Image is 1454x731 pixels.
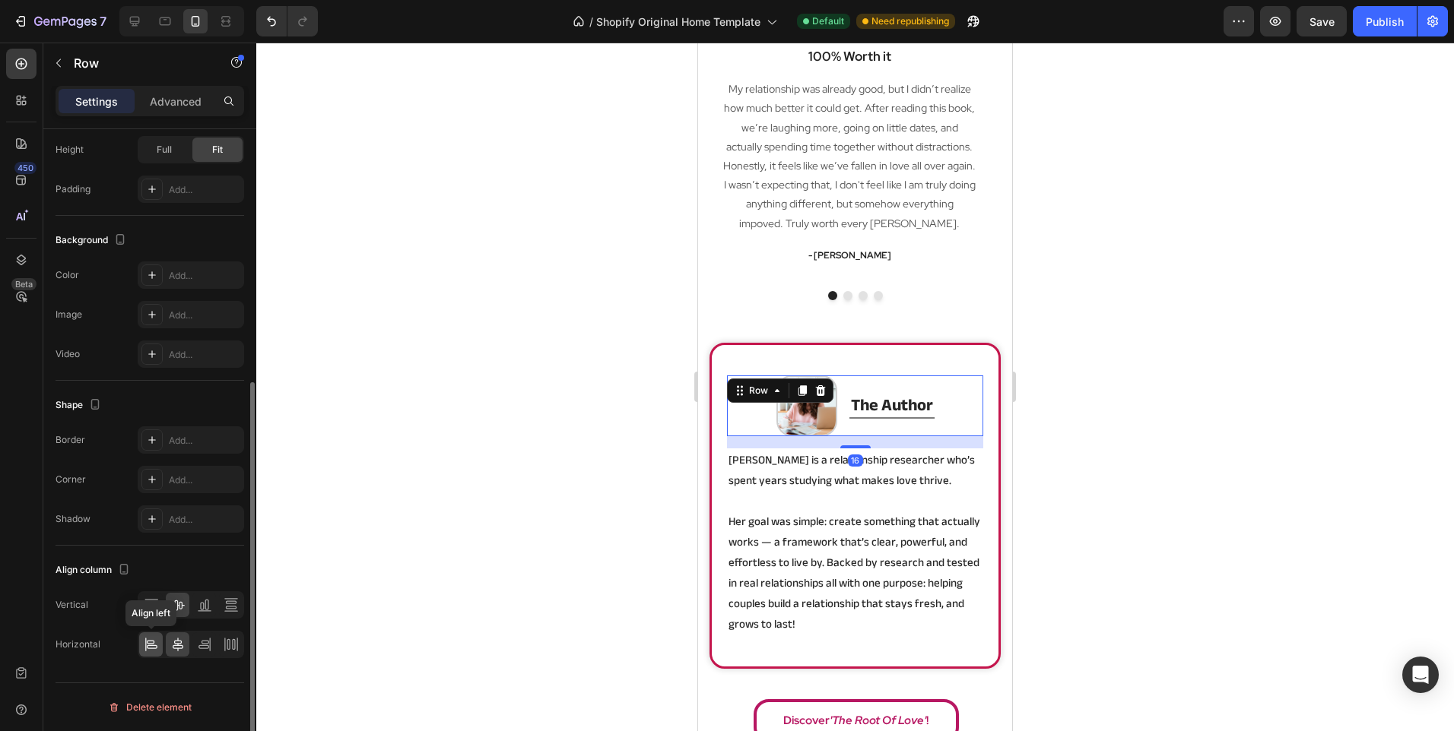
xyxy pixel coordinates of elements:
button: Delete element [56,695,244,720]
div: Beta [11,278,37,290]
div: Add... [169,348,240,362]
i: 'The Root Of Love' [132,668,228,688]
span: Shopify Original Home Template [596,14,760,30]
div: Align column [56,560,133,581]
div: Vertical [56,598,88,612]
button: Save [1297,6,1347,36]
iframe: Design area [698,43,1012,731]
div: Background [56,230,129,251]
div: Shape [56,395,104,416]
div: 450 [14,162,37,174]
span: Need republishing [871,14,949,28]
p: Settings [75,93,118,109]
span: Full [157,143,172,157]
span: Save [1310,15,1335,28]
div: Padding [56,182,90,196]
div: Color [56,268,79,282]
div: Shadow [56,512,90,526]
div: Publish [1366,14,1404,30]
div: Discover ! [85,668,230,688]
p: Advanced [150,93,202,109]
div: Image [56,308,82,321]
button: 7 [6,6,113,36]
div: Undo/Redo [256,6,318,36]
div: Add... [169,269,240,283]
div: Corner [56,473,86,486]
div: Height [56,143,84,157]
button: Publish [1353,6,1417,36]
div: Add... [169,309,240,322]
div: Add... [169,183,240,197]
div: Border [56,433,85,447]
span: Fit [212,143,223,157]
div: Delete element [108,698,192,717]
div: Horizontal [56,638,100,651]
div: Video [56,347,80,361]
div: Add... [169,513,240,527]
div: Add... [169,434,240,448]
div: Add... [169,473,240,487]
button: Discover <i>'The Root Of Love'</i> ! [56,657,261,700]
div: Open Intercom Messenger [1402,657,1439,693]
p: Row [74,54,203,72]
p: 7 [100,12,106,30]
span: / [589,14,593,30]
span: Default [812,14,844,28]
